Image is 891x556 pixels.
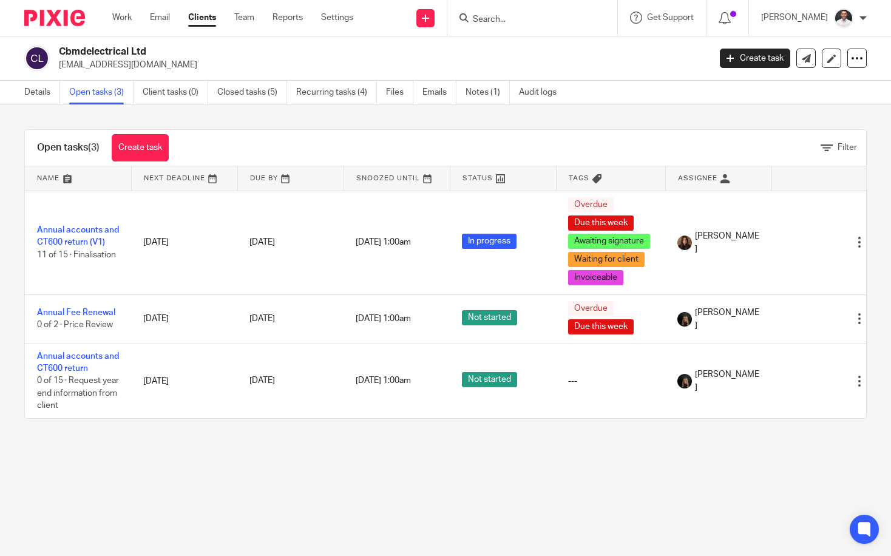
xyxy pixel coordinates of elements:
img: 455A9867.jpg [677,374,692,388]
a: Reports [273,12,303,24]
span: [DATE] [249,314,275,323]
span: Get Support [647,13,694,22]
span: 0 of 2 · Price Review [37,321,113,330]
span: Invoiceable [568,270,623,285]
a: Recurring tasks (4) [296,81,377,104]
td: [DATE] [131,344,237,418]
span: 0 of 15 · Request year end information from client [37,376,119,410]
span: [DATE] 1:00am [356,314,411,323]
span: Due this week [568,215,634,231]
a: Create task [720,49,790,68]
a: Annual Fee Renewal [37,308,115,317]
span: Status [462,175,493,181]
img: Headshot.jpg [677,236,692,250]
span: Awaiting signature [568,234,650,249]
a: Annual accounts and CT600 return [37,352,119,373]
span: Overdue [568,301,614,316]
a: Open tasks (3) [69,81,134,104]
a: Clients [188,12,216,24]
span: [DATE] [249,377,275,385]
span: 11 of 15 · Finalisation [37,251,116,259]
span: Waiting for client [568,252,645,267]
span: Filter [838,143,857,152]
input: Search [472,15,581,25]
a: Create task [112,134,169,161]
span: Overdue [568,197,614,212]
td: [DATE] [131,191,237,294]
h2: Cbmdelectrical Ltd [59,46,573,58]
a: Audit logs [519,81,566,104]
span: [DATE] [249,238,275,246]
img: svg%3E [24,46,50,71]
img: 455A9867.jpg [677,312,692,327]
span: Not started [462,372,517,387]
a: Work [112,12,132,24]
span: (3) [88,143,100,152]
span: In progress [462,234,517,249]
span: [DATE] 1:00am [356,238,411,246]
a: Details [24,81,60,104]
span: Not started [462,310,517,325]
td: [DATE] [131,294,237,344]
a: Notes (1) [466,81,510,104]
span: [PERSON_NAME] [695,307,759,331]
p: [PERSON_NAME] [761,12,828,24]
h1: Open tasks [37,141,100,154]
a: Closed tasks (5) [217,81,287,104]
a: Settings [321,12,353,24]
a: Annual accounts and CT600 return (V1) [37,226,119,246]
span: [DATE] 1:00am [356,377,411,385]
p: [EMAIL_ADDRESS][DOMAIN_NAME] [59,59,702,71]
span: Snoozed Until [356,175,420,181]
span: Tags [569,175,589,181]
a: Client tasks (0) [143,81,208,104]
a: Email [150,12,170,24]
span: Due this week [568,319,634,334]
a: Emails [422,81,456,104]
div: --- [568,375,653,387]
a: Files [386,81,413,104]
img: Pixie [24,10,85,26]
img: dom%20slack.jpg [834,8,853,28]
span: [PERSON_NAME] [695,230,759,255]
span: [PERSON_NAME] [695,368,759,393]
a: Team [234,12,254,24]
